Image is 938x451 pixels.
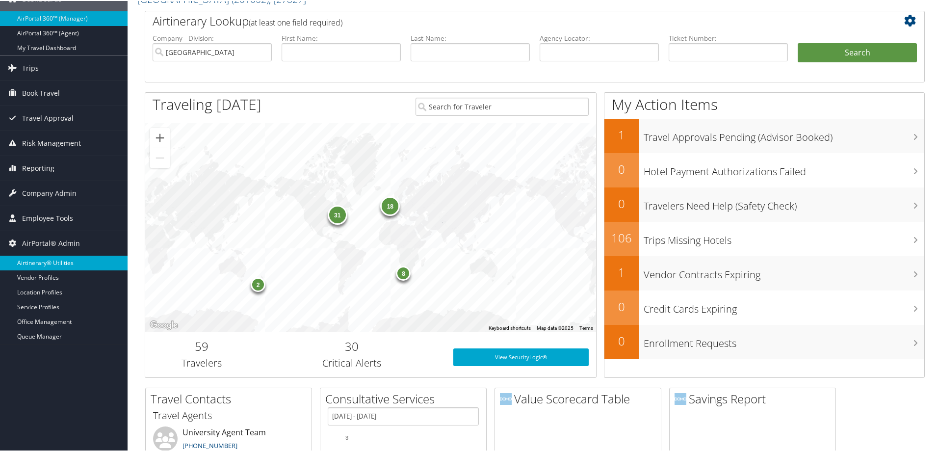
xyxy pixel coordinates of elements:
img: Google [148,318,180,331]
button: Zoom out [150,147,170,167]
a: View SecurityLogic® [453,347,589,365]
h3: Travel Agents [153,408,304,422]
div: 2 [251,276,265,291]
h3: Vendor Contracts Expiring [644,262,924,281]
label: Agency Locator: [540,32,659,42]
h3: Enrollment Requests [644,331,924,349]
h2: 0 [604,297,639,314]
h2: 30 [265,337,439,354]
h2: 106 [604,229,639,245]
h3: Travelers [153,355,251,369]
h2: Travel Contacts [151,390,312,406]
h3: Trips Missing Hotels [644,228,924,246]
h3: Travelers Need Help (Safety Check) [644,193,924,212]
h2: 1 [604,263,639,280]
span: Company Admin [22,180,77,205]
label: Last Name: [411,32,530,42]
img: domo-logo.png [675,392,686,404]
h2: 59 [153,337,251,354]
button: Keyboard shortcuts [489,324,531,331]
h2: 0 [604,194,639,211]
span: Employee Tools [22,205,73,230]
img: domo-logo.png [500,392,512,404]
div: 18 [380,195,400,215]
a: Open this area in Google Maps (opens a new window) [148,318,180,331]
input: Search for Traveler [416,97,589,115]
h2: Value Scorecard Table [500,390,661,406]
span: Risk Management [22,130,81,155]
h3: Credit Cards Expiring [644,296,924,315]
a: Terms (opens in new tab) [579,324,593,330]
a: [PHONE_NUMBER] [182,440,237,449]
h3: Critical Alerts [265,355,439,369]
a: 1Vendor Contracts Expiring [604,255,924,290]
h2: Airtinerary Lookup [153,12,852,28]
span: Reporting [22,155,54,180]
span: Trips [22,55,39,80]
h3: Travel Approvals Pending (Advisor Booked) [644,125,924,143]
h1: My Action Items [604,93,924,114]
span: Travel Approval [22,105,74,130]
a: 0Travelers Need Help (Safety Check) [604,186,924,221]
h1: Traveling [DATE] [153,93,261,114]
span: Map data ©2025 [537,324,573,330]
h2: 0 [604,332,639,348]
button: Search [798,42,917,62]
h3: Hotel Payment Authorizations Failed [644,159,924,178]
span: AirPortal® Admin [22,230,80,255]
tspan: 3 [345,434,348,440]
span: Book Travel [22,80,60,105]
label: First Name: [282,32,401,42]
h2: 1 [604,126,639,142]
h2: 0 [604,160,639,177]
a: 1Travel Approvals Pending (Advisor Booked) [604,118,924,152]
a: 0Enrollment Requests [604,324,924,358]
a: 0Credit Cards Expiring [604,290,924,324]
label: Ticket Number: [669,32,788,42]
h2: Consultative Services [325,390,486,406]
span: (at least one field required) [249,16,342,27]
div: 8 [396,265,411,280]
button: Zoom in [150,127,170,147]
a: 106Trips Missing Hotels [604,221,924,255]
a: 0Hotel Payment Authorizations Failed [604,152,924,186]
div: 31 [327,204,347,224]
h2: Savings Report [675,390,835,406]
label: Company - Division: [153,32,272,42]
